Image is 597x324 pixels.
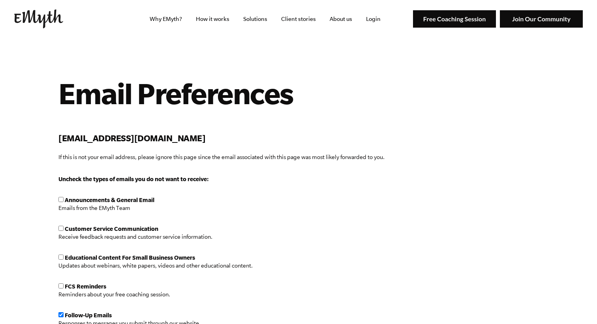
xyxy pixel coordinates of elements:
img: Free Coaching Session [413,10,496,28]
span: Announcements & General Email [65,197,154,203]
p: Receive feedback requests and customer service information. [58,232,390,242]
span: Customer Service Communication [65,225,158,232]
h1: Email Preferences [58,76,385,110]
p: Reminders about your free coaching session. [58,290,390,299]
p: Uncheck the types of emails you do not want to receive: [58,174,390,184]
span: Follow-Up Emails [65,312,112,318]
h2: [EMAIL_ADDRESS][DOMAIN_NAME] [58,132,385,144]
p: Emails from the EMyth Team [58,203,390,213]
p: If this is not your email address, please ignore this page since the email associated with this p... [58,152,385,162]
img: EMyth [14,9,63,28]
p: Updates about webinars, white papers, videos and other educational content. [58,261,390,270]
span: Educational Content For Small Business Owners [65,254,195,261]
img: Join Our Community [500,10,583,28]
span: FCS Reminders [65,283,106,290]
